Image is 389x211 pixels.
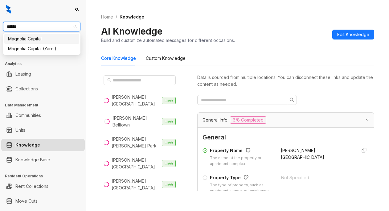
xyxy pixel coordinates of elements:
[289,97,294,102] span: search
[162,160,176,167] span: Live
[15,68,31,80] a: Leasing
[197,74,374,88] div: Data is sourced from multiple locations. You can disconnect these links and update the content as...
[15,180,48,192] a: Rent Collections
[210,147,273,155] div: Property Name
[337,31,369,38] span: Edit Knowledge
[332,30,374,39] button: Edit Knowledge
[112,178,159,191] div: [PERSON_NAME][GEOGRAPHIC_DATA]
[107,78,112,82] span: search
[15,195,38,207] a: Move Outs
[112,94,159,107] div: [PERSON_NAME] [GEOGRAPHIC_DATA]
[1,124,85,136] li: Units
[210,182,274,194] div: The type of property, such as apartment, condo, or townhouse.
[113,115,159,128] div: [PERSON_NAME] Belltown
[15,83,38,95] a: Collections
[8,35,76,42] div: Magnolia Capital
[101,25,162,37] h2: AI Knowledge
[162,139,176,146] span: Live
[146,55,186,62] div: Custom Knowledge
[101,55,136,62] div: Core Knowledge
[162,181,176,188] span: Live
[162,118,176,125] span: Live
[116,14,117,20] li: /
[100,14,114,20] a: Home
[4,34,79,44] div: Magnolia Capital
[281,174,352,181] div: Not Specified
[1,180,85,192] li: Rent Collections
[5,61,86,67] h3: Analytics
[101,37,235,43] div: Build and customize automated messages for different occasions.
[203,133,369,142] span: General
[162,97,176,104] span: Live
[1,41,85,54] li: Leads
[281,148,324,160] span: [PERSON_NAME] [GEOGRAPHIC_DATA]
[5,173,86,179] h3: Resident Operations
[198,113,374,127] div: General Info6/8 Completed
[203,117,227,123] span: General Info
[112,136,159,149] div: [PERSON_NAME] [PERSON_NAME] Park
[1,68,85,80] li: Leasing
[1,154,85,166] li: Knowledge Base
[230,116,266,124] span: 6/8 Completed
[15,109,41,122] a: Communities
[5,102,86,108] h3: Data Management
[210,174,274,182] div: Property Type
[120,14,144,19] span: Knowledge
[15,139,40,151] a: Knowledge
[15,154,50,166] a: Knowledge Base
[1,83,85,95] li: Collections
[4,44,79,54] div: Magnolia Capital (Yardi)
[1,109,85,122] li: Communities
[210,155,273,167] div: The name of the property or apartment complex.
[1,139,85,151] li: Knowledge
[1,195,85,207] li: Move Outs
[8,45,76,52] div: Magnolia Capital (Yardi)
[112,157,159,170] div: [PERSON_NAME][GEOGRAPHIC_DATA]
[6,5,11,14] img: logo
[15,124,25,136] a: Units
[365,118,369,122] span: expanded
